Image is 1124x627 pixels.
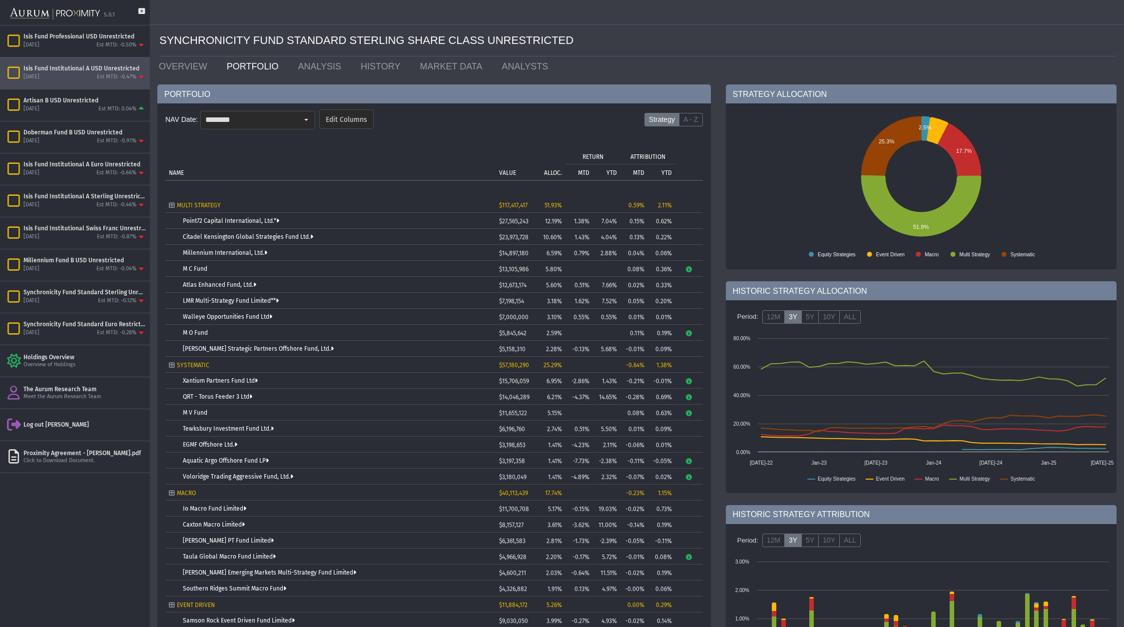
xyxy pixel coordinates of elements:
span: MULTI STRATEGY [177,202,221,209]
td: -0.15% [565,501,593,517]
div: Est MTD: -0.12% [98,297,136,305]
div: SYNCHRONICITY FUND STANDARD STERLING SHARE CLASS UNRESTRICTED [159,25,1117,56]
td: 0.13% [620,229,648,245]
a: Millennium International, Ltd. [183,249,267,256]
span: 1.91% [548,586,562,593]
td: -0.01% [620,341,648,357]
text: 2.5% [919,124,931,130]
td: -0.00% [620,581,648,597]
span: 2.20% [546,554,562,561]
span: 5.80% [546,266,562,273]
td: 1.43% [593,373,620,389]
span: $14,046,289 [499,394,530,401]
label: A - Z [679,113,703,127]
a: EGMF Offshore Ltd. [183,441,237,448]
span: 2.28% [546,346,562,353]
label: ALL [839,534,861,548]
div: [DATE] [23,201,39,209]
text: Jan-24 [926,460,941,466]
label: Strategy [644,113,679,127]
td: -0.11% [620,453,648,469]
span: $9,030,050 [499,618,528,625]
div: Synchronicity Fund Standard Sterling Unrestricted [23,288,146,296]
text: 2.00% [735,588,749,593]
td: 2.88% [593,245,620,261]
span: $5,158,310 [499,346,526,353]
span: $11,884,172 [499,602,528,609]
div: The Aurum Research Team [23,385,146,393]
td: 4.97% [593,581,620,597]
label: 12M [762,534,785,548]
span: SYSTEMATIC [177,362,209,369]
td: 0.69% [648,389,675,405]
text: Jan-25 [1041,460,1056,466]
td: 1.43% [565,229,593,245]
a: ANALYSIS [290,56,353,76]
span: $23,973,728 [499,234,529,241]
div: Isis Fund Professional USD Unrestricted [23,32,146,40]
td: 7.66% [593,277,620,293]
div: -0.23% [624,490,644,497]
text: Equity Strategies [818,476,856,482]
td: 0.22% [648,229,675,245]
td: Column YTD [648,164,675,180]
td: 0.01% [648,437,675,453]
p: RETURN [582,153,603,160]
td: 0.08% [620,405,648,421]
td: 0.13% [565,581,593,597]
a: M O Fund [183,329,208,336]
div: Est MTD: -0.04% [96,265,136,273]
td: -0.05% [648,453,675,469]
td: 0.19% [648,325,675,341]
td: Column ALLOC. [533,148,565,180]
td: 0.20% [648,293,675,309]
td: 7.04% [593,213,620,229]
text: Multi Strategy [959,476,990,482]
text: Systematic [1010,476,1035,482]
div: HISTORIC STRATEGY ALLOCATION [726,281,1117,300]
span: 6.59% [547,250,562,257]
div: [DATE] [23,233,39,241]
td: 0.73% [648,501,675,517]
td: -2.39% [593,533,620,549]
p: MTD [633,169,644,176]
td: 1.38% [565,213,593,229]
text: [DATE]-24 [979,460,1002,466]
text: 3.00% [735,559,749,565]
div: 5.0.1 [104,11,115,19]
div: Overview of Holdings [23,361,146,369]
span: 2.59% [547,330,562,337]
span: $3,198,653 [499,442,526,449]
td: -1.73% [565,533,593,549]
td: 0.05% [620,293,648,309]
div: 1.38% [651,362,672,369]
span: 25.29% [544,362,562,369]
td: -0.11% [648,533,675,549]
div: PORTFOLIO [157,84,711,103]
td: -0.05% [620,533,648,549]
span: 6.95% [547,378,562,385]
span: EVENT DRIVEN [177,602,215,609]
td: 0.15% [620,213,648,229]
span: 1.41% [548,442,562,449]
label: 3Y [784,534,802,548]
p: YTD [661,169,672,176]
span: Edit Columns [326,115,367,124]
div: Est MTD: 0.04% [98,105,136,113]
p: MTD [578,169,589,176]
div: Select [298,111,315,128]
td: 0.06% [648,245,675,261]
span: 6.21% [547,394,562,401]
div: [DATE] [23,105,39,113]
td: 0.04% [620,245,648,261]
text: 60.00% [733,364,750,370]
a: PORTFOLIO [219,56,291,76]
a: Aquatic Argo Offshore Fund LP [183,457,269,464]
span: $5,845,642 [499,330,527,337]
span: $4,326,882 [499,586,527,593]
td: 0.51% [565,277,593,293]
div: Isis Fund Institutional Swiss Franc Unrestricted [23,224,146,232]
td: Column MTD [565,164,593,180]
span: $6,361,583 [499,538,526,545]
a: Taula Global Macro Fund Limited [183,553,276,560]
